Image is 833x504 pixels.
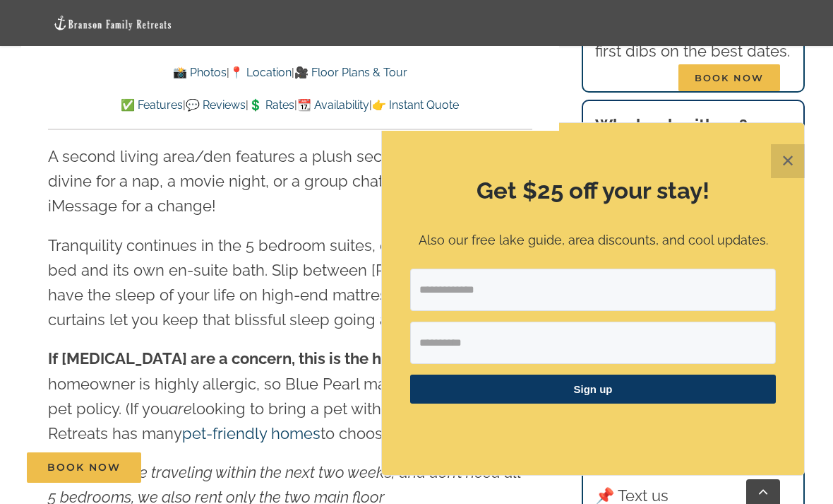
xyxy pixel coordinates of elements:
span: to choose from.) [320,424,437,443]
button: Sign up [410,375,776,404]
p: | | | | [48,96,532,115]
a: 📍 Location [229,66,292,79]
span: Book Now [47,462,121,474]
a: 📆 Availability [297,98,369,112]
strong: If [MEDICAL_DATA] are a concern, this is the home for you! [48,349,474,368]
span: Contact [602,73,647,83]
p: Also our free lake guide, area discounts, and cool updates. [410,230,776,251]
span: Tranquility continues in the 5 bedroom suites, each with a king-size bed and its own en-suite bat... [48,236,532,329]
h2: Get $25 off your stay! [410,175,776,207]
a: ✅ Features [121,98,183,112]
span: are [169,399,192,418]
a: 💬 Reviews [186,98,246,112]
span: looking to bring a pet with you, Branson Family Retreats has many [48,399,530,443]
a: 👉 Instant Quote [372,98,459,112]
a: 📸 Photos [173,66,227,79]
button: Close [771,144,805,178]
input: First Name [410,322,776,364]
img: Branson Family Retreats Logo [53,15,173,31]
a: 🎥 Floor Plans & Tour [294,66,407,79]
a: pet-friendly homes [182,424,320,443]
h3: Why book with us? [595,113,791,139]
span: The homeowner is highly allergic, so Blue Pearl maintains a strict no pet policy. (If you [48,349,508,417]
p: ​ [410,421,776,436]
a: Contact [602,55,647,101]
a: Book Now [27,452,141,483]
span: A second living area/den features a plush sectional sofa that is divine for a nap, a movie night,... [48,147,503,190]
input: Email Address [410,269,776,311]
p: | | [48,64,532,82]
a: 💲 Rates [248,98,294,112]
span: Book Now [678,64,780,91]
